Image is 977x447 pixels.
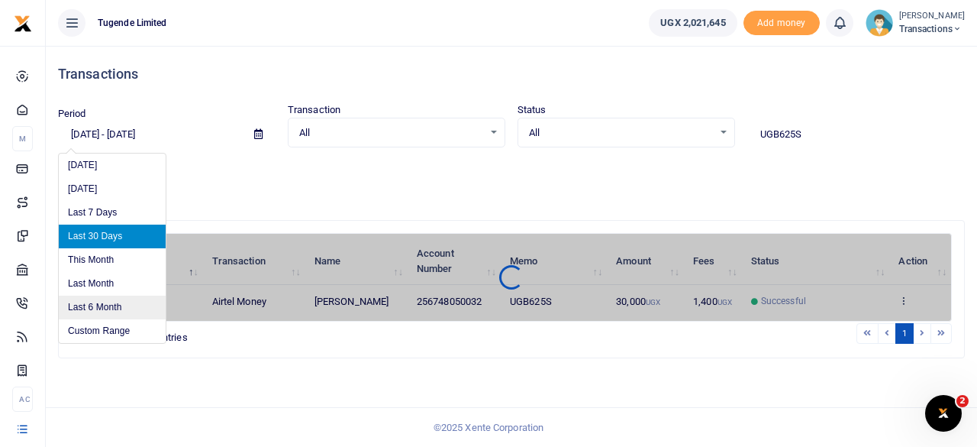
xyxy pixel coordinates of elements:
a: 1 [895,323,914,344]
p: Download [58,166,965,182]
li: Last 6 Month [59,296,166,319]
a: Add money [743,16,820,28]
span: All [529,125,713,141]
label: Status [518,102,547,118]
li: This Month [59,248,166,272]
small: [PERSON_NAME] [899,10,965,23]
li: M [12,126,33,151]
img: logo-small [14,15,32,33]
label: Transaction [288,102,340,118]
input: Search [747,121,965,147]
a: UGX 2,021,645 [649,9,737,37]
span: All [299,125,483,141]
iframe: Intercom live chat [925,395,962,432]
img: profile-user [866,9,893,37]
h4: Transactions [58,66,965,83]
li: [DATE] [59,177,166,201]
div: Showing 1 to 1 of 1 entries [71,322,432,345]
input: select period [58,121,242,147]
li: Last 30 Days [59,225,166,248]
li: Wallet ballance [643,9,743,37]
span: Add money [743,11,820,36]
li: Custom Range [59,319,166,343]
span: Transactions [899,22,965,36]
li: Last Month [59,272,166,296]
a: profile-user [PERSON_NAME] Transactions [866,9,965,37]
span: UGX 2,021,645 [660,15,725,31]
li: Last 7 Days [59,201,166,225]
a: logo-small logo-large logo-large [14,17,32,28]
span: Tugende Limited [92,16,173,30]
label: Period [58,106,86,121]
li: Toup your wallet [743,11,820,36]
li: [DATE] [59,154,166,177]
li: Ac [12,387,33,412]
span: 2 [956,395,969,407]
